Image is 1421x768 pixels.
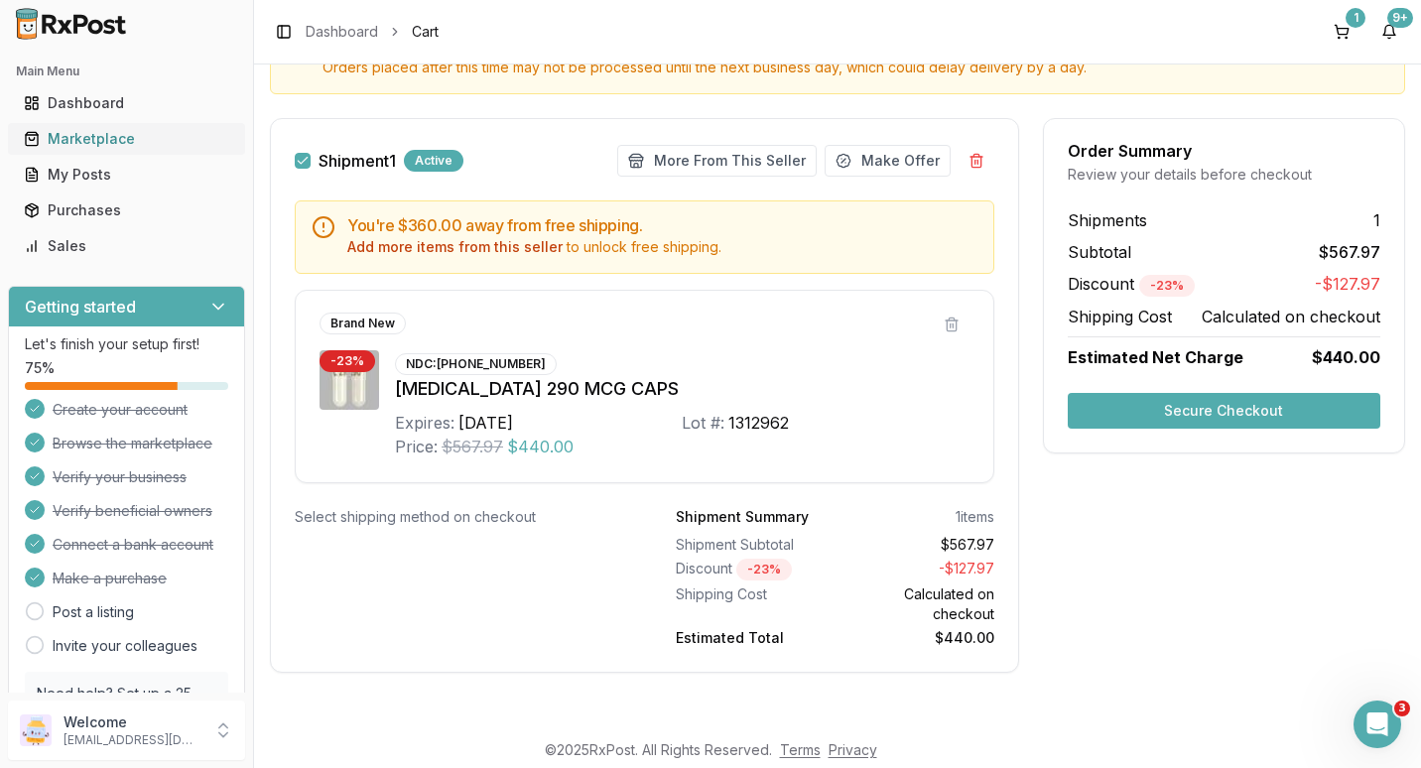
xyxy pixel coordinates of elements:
a: Terms [780,741,821,758]
span: Browse the marketplace [53,434,212,453]
span: $440.00 [1312,345,1380,369]
a: Purchases [16,192,237,228]
div: Review your details before checkout [1068,165,1380,185]
span: Subtotal [1068,240,1131,264]
a: Dashboard [16,85,237,121]
span: Calculated on checkout [1202,305,1380,328]
h2: Main Menu [16,64,237,79]
div: Marketplace [24,129,229,149]
h3: Getting started [25,295,136,319]
span: 1 [1373,208,1380,232]
a: Invite your colleagues [53,636,197,656]
div: $567.97 [842,535,993,555]
button: My Posts [8,159,245,191]
span: Verify your business [53,467,187,487]
a: Privacy [829,741,877,758]
div: Calculated on checkout [842,584,993,624]
div: 9+ [1387,8,1413,28]
div: Expires: [395,411,454,435]
div: Brand New [320,313,406,334]
span: -$127.97 [1315,272,1380,297]
a: Sales [16,228,237,264]
a: Post a listing [53,602,134,622]
button: Marketplace [8,123,245,155]
span: Estimated Net Charge [1068,347,1243,367]
p: Let's finish your setup first! [25,334,228,354]
button: Dashboard [8,87,245,119]
button: Make Offer [825,145,951,177]
div: Discount [676,559,827,580]
div: Purchases [24,200,229,220]
span: Shipping Cost [1068,305,1172,328]
h5: You're $360.00 away from free shipping. [347,217,977,233]
div: to unlock free shipping. [347,237,977,257]
div: My Posts [24,165,229,185]
span: $567.97 [1319,240,1380,264]
div: - $127.97 [842,559,993,580]
div: - 23 % [1139,275,1195,297]
span: 3 [1394,701,1410,716]
button: Sales [8,230,245,262]
div: $440.00 [842,628,993,648]
div: Active [404,150,463,172]
div: Lot #: [682,411,724,435]
div: 1 [1346,8,1365,28]
span: 75 % [25,358,55,378]
div: 1312962 [728,411,789,435]
div: - 23 % [736,559,792,580]
button: Add more items from this seller [347,237,563,257]
div: [DATE] [458,411,513,435]
button: 9+ [1373,16,1405,48]
a: Marketplace [16,121,237,157]
div: Shipment Subtotal [676,535,827,555]
button: More From This Seller [617,145,817,177]
span: $567.97 [442,435,503,458]
p: Welcome [64,712,201,732]
div: Sales [24,236,229,256]
div: Select shipping method on checkout [295,507,612,527]
span: Verify beneficial owners [53,501,212,521]
p: [EMAIL_ADDRESS][DOMAIN_NAME] [64,732,201,748]
span: Make Offer [861,151,940,171]
span: Connect a bank account [53,535,213,555]
div: 1 items [956,507,994,527]
a: Dashboard [306,22,378,42]
span: Discount [1068,274,1195,294]
span: Shipments [1068,208,1147,232]
nav: breadcrumb [306,22,439,42]
div: Shipping Cost [676,584,827,624]
div: NDC: [PHONE_NUMBER] [395,353,557,375]
button: Secure Checkout [1068,393,1380,429]
span: Make a purchase [53,569,167,588]
button: Purchases [8,194,245,226]
iframe: Intercom live chat [1354,701,1401,748]
img: User avatar [20,714,52,746]
img: Linzess 290 MCG CAPS [320,350,379,410]
p: Need help? Set up a 25 minute call with our team to set up. [37,684,216,743]
span: Orders placed after this time may not be processed until the next business day, which could delay... [323,58,1388,77]
div: [MEDICAL_DATA] 290 MCG CAPS [395,375,969,403]
div: Order Summary [1068,143,1380,159]
div: Price: [395,435,438,458]
a: My Posts [16,157,237,192]
img: RxPost Logo [8,8,135,40]
span: $440.00 [507,435,574,458]
div: - 23 % [320,350,375,372]
label: Shipment 1 [319,153,396,169]
span: Cart [412,22,439,42]
button: 1 [1326,16,1357,48]
div: Estimated Total [676,628,827,648]
span: Create your account [53,400,188,420]
div: Shipment Summary [676,507,809,527]
div: Dashboard [24,93,229,113]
